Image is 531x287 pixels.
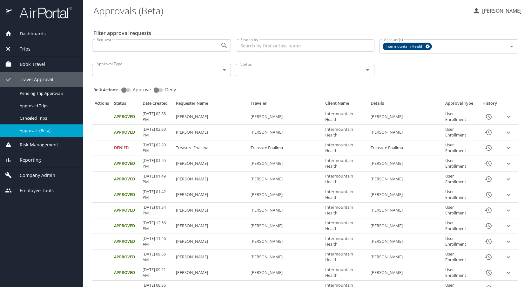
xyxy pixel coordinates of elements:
td: [PERSON_NAME] [368,203,443,218]
span: Reporting [12,157,41,164]
h2: Filter approval requests [93,28,151,38]
td: Intermountain Health [323,171,368,187]
td: Intermountain Health [323,218,368,234]
td: [PERSON_NAME] [248,218,323,234]
td: [PERSON_NAME] [368,171,443,187]
td: Intermountain Health [323,109,368,125]
button: History [481,171,496,187]
span: Company Admin [12,172,55,179]
th: History [478,101,501,109]
td: [PERSON_NAME] [368,249,443,265]
td: [DATE] 01:55 PM [140,156,173,171]
td: [DATE] 01:49 PM [140,171,173,187]
td: User Enrollment [443,171,478,187]
td: [PERSON_NAME] [368,265,443,281]
th: Details [368,101,443,109]
td: [DATE] 02:38 PM [140,109,173,125]
td: Denied [111,140,140,156]
td: Treasure Foalima [173,140,248,156]
td: Approved [111,125,140,140]
td: [DATE] 02:30 PM [140,125,173,140]
td: Intermountain Health [323,234,368,249]
td: Intermountain Health [323,140,368,156]
span: Dashboards [12,30,46,37]
td: [PERSON_NAME] [248,171,323,187]
td: [PERSON_NAME] [173,187,248,203]
td: Approved [111,249,140,265]
td: User Enrollment [443,187,478,203]
td: User Enrollment [443,109,478,125]
td: [DATE] 01:34 PM [140,203,173,218]
td: Intermountain Health [323,203,368,218]
button: History [481,218,496,234]
td: [PERSON_NAME] [248,125,323,140]
span: Pending Trip Approvals [20,90,76,96]
td: [PERSON_NAME] [248,187,323,203]
td: [PERSON_NAME] [368,156,443,171]
button: History [481,140,496,156]
td: Approved [111,171,140,187]
button: expand row [504,268,513,277]
td: User Enrollment [443,203,478,218]
td: [PERSON_NAME] [368,109,443,125]
button: expand row [504,252,513,262]
input: Search by first or last name [236,39,375,52]
th: Traveler [248,101,323,109]
button: History [481,249,496,265]
td: Approved [111,203,140,218]
td: [PERSON_NAME] [248,203,323,218]
button: Open [220,41,229,50]
td: [PERSON_NAME] [368,218,443,234]
span: Intermountain Health [383,43,427,50]
span: Book Travel [12,61,45,68]
td: [DATE] 09:35 AM [140,249,173,265]
td: Approved [111,109,140,125]
span: Approvals (Beta) [20,128,76,134]
th: Requester Name [173,101,248,109]
td: Treasure Foalima [368,140,443,156]
td: User Enrollment [443,234,478,249]
td: [PERSON_NAME] [248,156,323,171]
button: expand row [504,143,513,153]
td: Approved [111,156,140,171]
button: expand row [504,190,513,199]
img: icon-airportal.png [6,6,12,19]
button: [PERSON_NAME] [470,5,524,17]
button: History [481,203,496,218]
td: Intermountain Health [323,187,368,203]
td: [PERSON_NAME] [173,234,248,249]
p: [PERSON_NAME] [480,7,521,15]
td: Intermountain Health [323,265,368,281]
span: Approve [133,87,151,92]
button: History [481,265,496,280]
td: Intermountain Health [323,249,368,265]
button: History [481,109,496,124]
td: [PERSON_NAME] [368,187,443,203]
span: Trips [12,45,30,52]
th: Client Name [323,101,368,109]
span: Employee Tools [12,187,54,194]
td: [DATE] 09:21 AM [140,265,173,281]
td: Approved [111,218,140,234]
button: History [481,125,496,140]
span: Risk Management [12,141,58,148]
td: Treasure Foalima [248,140,323,156]
button: Open [220,66,229,74]
button: expand row [504,174,513,184]
button: Open [363,66,372,74]
td: [PERSON_NAME] [173,218,248,234]
td: User Enrollment [443,249,478,265]
img: airportal-logo.png [12,6,72,19]
button: expand row [504,159,513,168]
td: [PERSON_NAME] [173,171,248,187]
button: expand row [504,237,513,246]
button: expand row [504,112,513,122]
div: Intermountain Health [383,43,432,50]
button: expand row [504,221,513,231]
button: History [481,156,496,171]
td: [DATE] 01:42 PM [140,187,173,203]
h1: Approvals (Beta) [93,1,467,20]
td: [PERSON_NAME] [248,234,323,249]
span: Approved Trips [20,103,76,109]
span: Deny [165,87,176,92]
